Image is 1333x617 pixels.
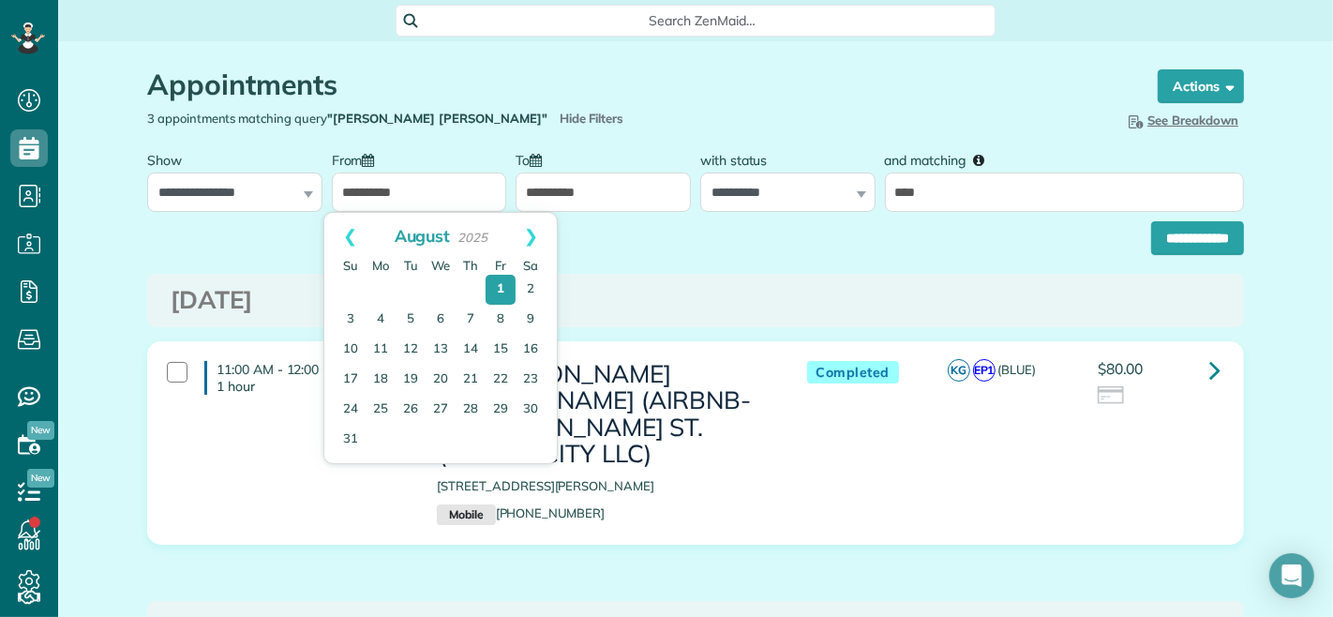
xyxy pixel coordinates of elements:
span: Hide Filters [560,110,624,128]
span: Tuesday [404,258,418,273]
a: Hide Filters [560,111,624,126]
a: 14 [456,335,486,365]
img: icon_credit_card_neutral-3d9a980bd25ce6dbb0f2033d7200983694762465c175678fcbc2d8f4bc43548e.png [1098,386,1126,407]
h3: [DATE] [171,287,1221,314]
h3: ✅ [PERSON_NAME] [PERSON_NAME] (AIRBNB-1) [PERSON_NAME] ST. (FLEURLICITY LLC) [437,361,769,468]
a: 5 [396,305,426,335]
span: New [27,421,54,440]
span: Thursday [463,258,478,273]
span: $80.00 [1098,359,1144,378]
span: August [395,225,451,246]
a: Prev [324,213,376,260]
a: 19 [396,365,426,395]
span: Friday [495,258,506,273]
p: [STREET_ADDRESS][PERSON_NAME] [437,477,769,495]
a: 24 [336,395,366,425]
a: 26 [396,395,426,425]
a: 15 [486,335,516,365]
button: See Breakdown [1119,110,1244,130]
a: 17 [336,365,366,395]
a: 2 [516,275,546,305]
a: 23 [516,365,546,395]
h1: Appointments [147,69,1122,100]
a: 13 [426,335,456,365]
span: New [27,469,54,488]
div: 3 appointments matching query [133,110,696,128]
a: 31 [336,425,366,455]
label: From [332,142,384,176]
span: (BLUE) [998,362,1037,377]
a: 9 [516,305,546,335]
p: 1 hour [217,378,409,395]
a: 25 [366,395,396,425]
span: EP1 [973,359,996,382]
a: 16 [516,335,546,365]
a: 27 [426,395,456,425]
span: Saturday [523,258,538,273]
a: 20 [426,365,456,395]
a: 7 [456,305,486,335]
a: 28 [456,395,486,425]
a: 10 [336,335,366,365]
a: 18 [366,365,396,395]
a: 4 [366,305,396,335]
span: Completed [807,361,900,384]
a: 22 [486,365,516,395]
small: Mobile [437,504,495,525]
a: 30 [516,395,546,425]
a: 21 [456,365,486,395]
span: Monday [372,258,389,273]
a: 12 [396,335,426,365]
span: See Breakdown [1125,113,1238,128]
h4: 11:00 AM - 12:00 PM [204,361,409,395]
a: 11 [366,335,396,365]
span: 2025 [457,230,487,245]
span: Wednesday [431,258,450,273]
a: 3 [336,305,366,335]
label: and matching [885,142,998,176]
a: 6 [426,305,456,335]
a: 8 [486,305,516,335]
button: Actions [1158,69,1244,103]
a: 1 [486,275,516,305]
div: Open Intercom Messenger [1269,553,1314,598]
strong: "[PERSON_NAME] [PERSON_NAME]" [327,111,547,126]
a: Next [505,213,557,260]
label: To [516,142,551,176]
a: 29 [486,395,516,425]
span: Sunday [343,258,358,273]
span: KG [948,359,970,382]
a: Mobile[PHONE_NUMBER] [437,505,605,520]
